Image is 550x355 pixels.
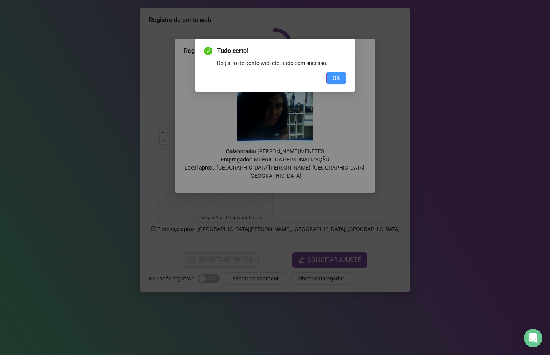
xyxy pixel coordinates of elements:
[326,72,346,84] button: OK
[217,46,346,56] span: Tudo certo!
[217,59,346,67] div: Registro de ponto web efetuado com sucesso.
[524,329,542,347] div: Open Intercom Messenger
[333,74,340,82] span: OK
[204,47,212,55] span: check-circle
